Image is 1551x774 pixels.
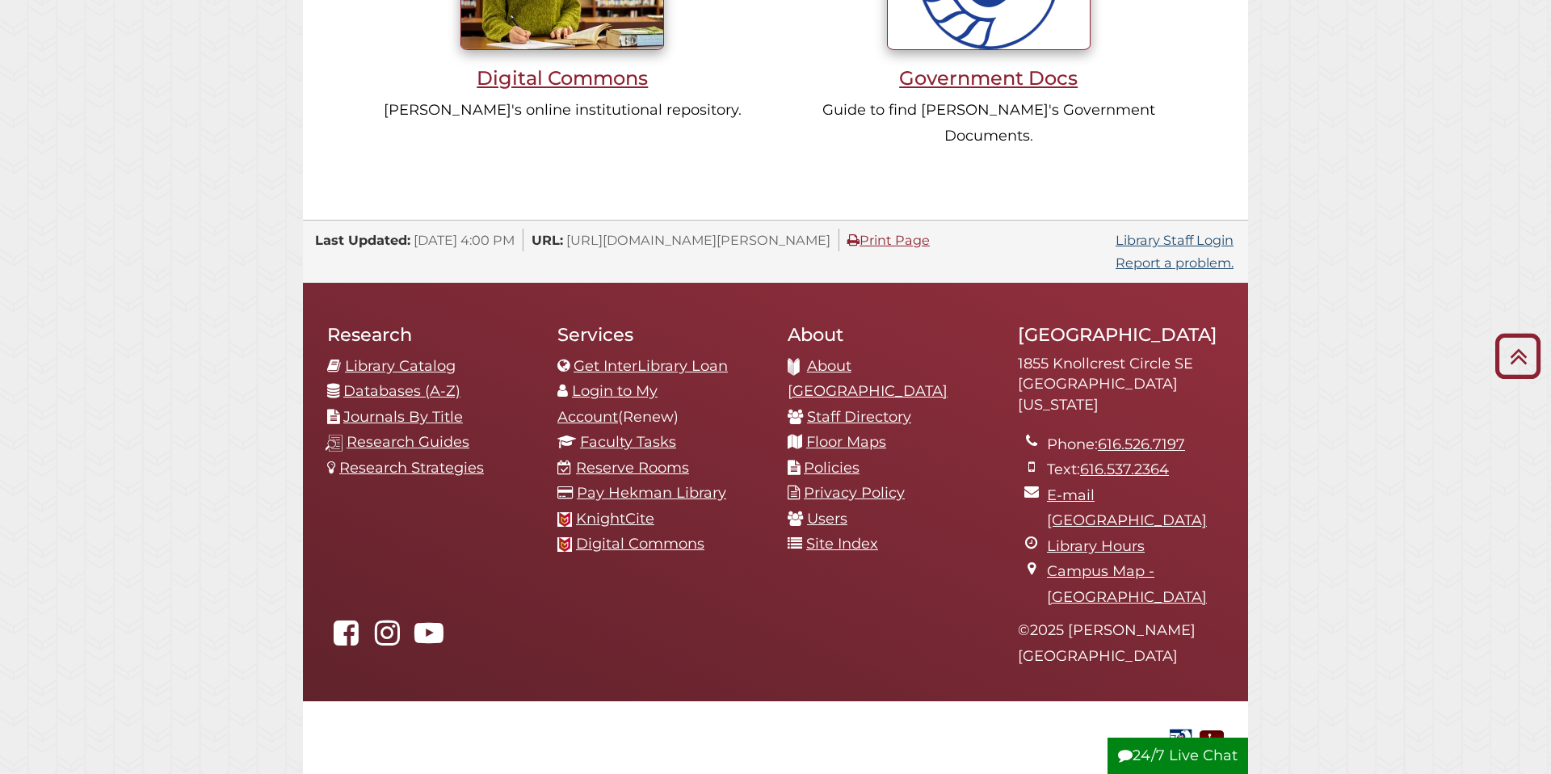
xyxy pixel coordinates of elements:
img: Calvin favicon logo [557,537,572,552]
a: Library Hours [1047,537,1145,555]
a: Privacy Policy [804,484,905,502]
a: Hekman Library on Facebook [327,629,364,647]
a: Policies [804,459,860,477]
p: © 2025 [PERSON_NAME][GEOGRAPHIC_DATA] [1018,618,1224,669]
a: Journals By Title [343,408,463,426]
a: Campus Map - [GEOGRAPHIC_DATA] [1047,562,1207,606]
a: 616.537.2364 [1080,461,1169,478]
li: Text: [1047,457,1224,483]
a: Disability Assistance [1200,729,1224,747]
a: Digital Commons [576,535,704,553]
a: Report a problem. [1116,254,1234,271]
li: (Renew) [557,379,763,430]
h3: Government Docs [806,66,1171,90]
a: Login to My Account [557,382,658,426]
a: Get InterLibrary Loan [574,357,728,375]
h2: [GEOGRAPHIC_DATA] [1018,323,1224,346]
img: research-guides-icon-white_37x37.png [326,435,343,452]
h2: About [788,323,994,346]
a: Databases (A-Z) [343,382,460,400]
a: Faculty Tasks [580,433,676,451]
p: Guide to find [PERSON_NAME]'s Government Documents. [806,98,1171,149]
a: Pay Hekman Library [577,484,726,502]
a: Library Staff Login [1116,232,1234,248]
a: E-mail [GEOGRAPHIC_DATA] [1047,486,1207,530]
i: Print Page [847,233,860,246]
a: KnightCite [576,510,654,528]
span: [URL][DOMAIN_NAME][PERSON_NAME] [566,232,830,248]
a: Library Catalog [345,357,456,375]
span: [DATE] 4:00 PM [414,232,515,248]
h2: Research [327,323,533,346]
span: URL: [532,232,563,248]
a: Research Strategies [339,459,484,477]
span: Last Updated: [315,232,410,248]
a: Back to Top [1489,343,1547,369]
a: Research Guides [347,433,469,451]
p: [PERSON_NAME]'s online institutional repository. [380,98,745,124]
img: Government Documents Federal Depository Library [1166,727,1196,751]
a: Users [807,510,847,528]
a: Staff Directory [807,408,911,426]
img: Disability Assistance [1200,727,1224,751]
h2: Services [557,323,763,346]
li: Phone: [1047,432,1224,458]
a: Reserve Rooms [576,459,689,477]
a: Print Page [847,232,930,248]
address: 1855 Knollcrest Circle SE [GEOGRAPHIC_DATA][US_STATE] [1018,354,1224,416]
a: Site Index [806,535,878,553]
h3: Digital Commons [380,66,745,90]
img: Calvin favicon logo [557,512,572,527]
a: Floor Maps [806,433,886,451]
a: Hekman Library on YouTube [410,629,448,647]
a: Government Documents Federal Depository Library [1166,729,1196,747]
a: hekmanlibrary on Instagram [368,629,406,647]
a: 616.526.7197 [1098,435,1185,453]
